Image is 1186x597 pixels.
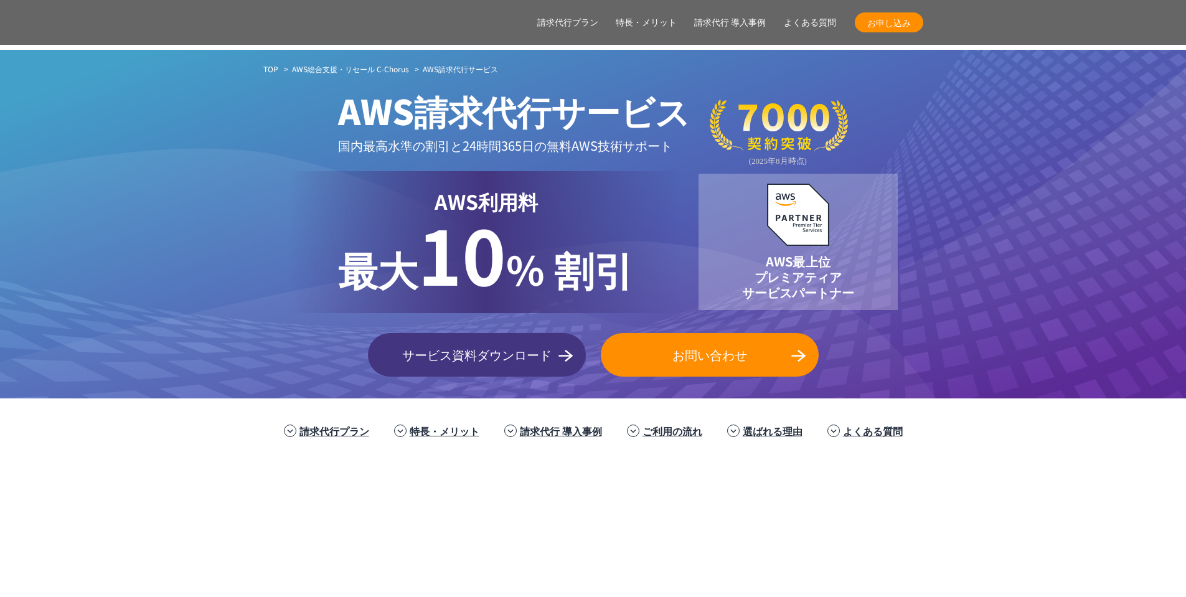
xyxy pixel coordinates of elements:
[263,63,278,75] a: TOP
[843,423,903,438] a: よくある質問
[873,534,973,584] img: 一橋大学
[537,534,637,584] img: 日本財団
[338,135,690,156] p: 国内最高水準の割引と 24時間365日の無料AWS技術サポート
[292,63,409,75] a: AWS総合支援・リセール C-Chorus
[811,472,911,522] img: クリスピー・クリーム・ドーナツ
[363,472,463,522] img: フジモトHD
[475,472,575,522] img: エアトリ
[520,423,602,438] a: 請求代行 導入事例
[425,534,525,584] img: 国境なき医師団
[601,333,819,377] a: お問い合わせ
[251,472,351,522] img: 住友生命保険相互
[27,472,126,522] img: 三菱地所
[742,253,854,300] p: AWS最上位 プレミアティア サービスパートナー
[537,16,598,29] a: 請求代行プラン
[338,240,418,297] span: 最大
[767,184,829,246] img: AWSプレミアティアサービスパートナー
[313,534,413,584] img: クリーク・アンド・リバー
[299,423,369,438] a: 請求代行プラン
[338,85,690,135] span: AWS請求代行サービス
[694,16,766,29] a: 請求代行 導入事例
[368,346,586,364] span: サービス資料ダウンロード
[601,346,819,364] span: お問い合わせ
[616,16,677,29] a: 特長・メリット
[710,100,848,166] img: 契約件数
[201,534,301,584] img: エイチーム
[855,12,923,32] a: お申し込み
[642,423,702,438] a: ご利用の流れ
[410,423,479,438] a: 特長・メリット
[338,216,634,298] p: % 割引
[784,16,836,29] a: よくある質問
[699,472,799,522] img: 東京書籍
[761,534,861,584] img: 早稲田大学
[1035,472,1135,522] img: まぐまぐ
[587,472,687,522] img: ヤマサ醤油
[89,534,189,584] img: ファンコミュニケーションズ
[743,423,802,438] a: 選ばれる理由
[423,63,498,74] span: AWS請求代行サービス
[649,534,749,584] img: 慶應義塾
[139,472,238,522] img: ミズノ
[338,186,634,216] p: AWS利用料
[986,534,1085,584] img: 大阪工業大学
[855,16,923,29] span: お申し込み
[368,333,586,377] a: サービス資料ダウンロード
[418,199,506,308] span: 10
[923,472,1023,522] img: 共同通信デジタル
